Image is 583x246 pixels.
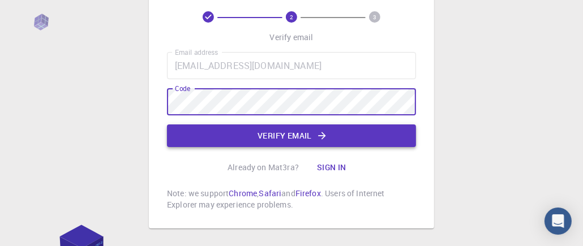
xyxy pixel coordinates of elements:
button: Verify email [167,124,416,147]
p: Already on Mat3ra? [228,162,299,173]
text: 2 [290,13,293,21]
label: Code [175,84,190,93]
button: Sign in [308,156,355,179]
p: Verify email [270,32,314,43]
label: Email address [175,48,218,57]
div: Open Intercom Messenger [545,208,572,235]
a: Firefox [295,188,321,198]
a: Chrome [229,188,257,198]
a: Safari [259,188,281,198]
text: 3 [373,13,376,21]
p: Note: we support , and . Users of Internet Explorer may experience problems. [167,188,416,210]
